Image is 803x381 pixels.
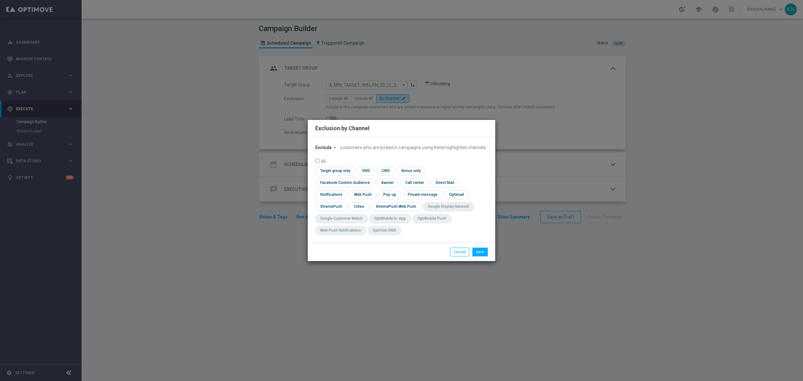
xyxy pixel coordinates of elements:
div: Google Customer Match [320,216,363,221]
div: customers who are locked in campaigns using these highlighted channels: [315,145,488,150]
button: Cancel [450,248,469,256]
div: OptiText SMS [373,228,396,233]
i: arrow_drop_down [332,145,338,150]
div: Google Display Network [428,204,469,209]
div: OptiMobile In-App [374,216,406,221]
div: Web Push Notifications [320,228,361,233]
h2: Exclusion by Channel [315,125,370,132]
div: OptiMobile Push [417,216,446,221]
label: All [321,159,326,163]
span: Exclude [315,145,332,150]
button: Exclude arrow_drop_down [315,145,339,150]
button: Save [472,248,488,256]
